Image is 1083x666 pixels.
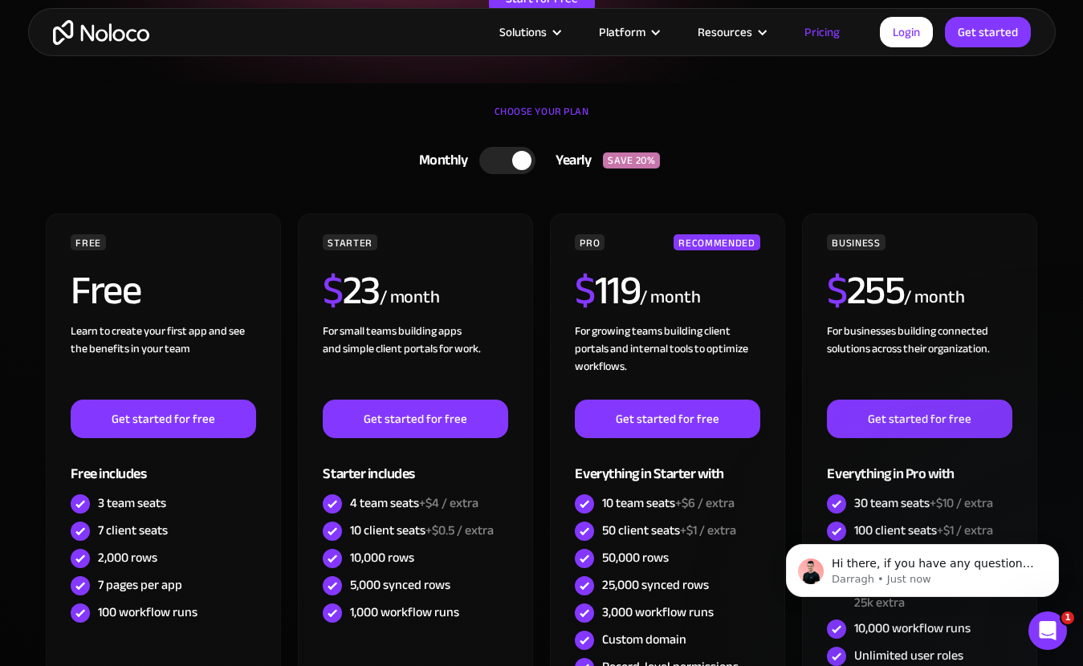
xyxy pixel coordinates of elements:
div: PRO [575,234,605,250]
div: Yearly [535,148,603,173]
div: 10 client seats [350,522,494,539]
div: Platform [599,22,645,43]
h2: 255 [827,270,904,311]
div: 50,000 rows [602,549,669,567]
div: 7 client seats [98,522,168,539]
h2: 119 [575,270,640,311]
span: 1 [1061,611,1074,624]
div: For businesses building connected solutions across their organization. ‍ [827,323,1012,400]
div: Resources [698,22,752,43]
h2: 23 [323,270,380,311]
div: Everything in Pro with [827,438,1012,490]
div: For growing teams building client portals and internal tools to optimize workflows. [575,323,759,400]
span: $ [575,253,595,328]
div: 5,000 synced rows [350,576,450,594]
div: 10 team seats [602,494,735,512]
span: +$4 / extra [419,491,478,515]
span: $ [323,253,343,328]
span: $ [827,253,847,328]
div: Monthly [399,148,480,173]
div: Solutions [479,22,579,43]
div: FREE [71,234,106,250]
div: 100 workflow runs [98,603,197,621]
div: STARTER [323,234,377,250]
span: +$10 / extra [930,491,993,515]
div: Unlimited user roles [854,647,963,664]
div: / month [904,285,964,311]
div: 10,000 workflow runs [854,619,971,637]
div: For small teams building apps and simple client portals for work. ‍ [323,323,507,400]
div: 2,000 rows [98,549,157,567]
a: Login [880,17,933,47]
div: CHOOSE YOUR PLAN [44,99,1040,140]
div: Learn to create your first app and see the benefits in your team ‍ [71,323,255,400]
div: SAVE 20% [603,152,660,169]
div: Free includes [71,438,255,490]
a: Get started for free [827,400,1012,438]
div: 3 team seats [98,494,166,512]
div: BUSINESS [827,234,885,250]
span: +$0.5 / extra [425,518,494,542]
div: / month [380,285,440,311]
div: 30 team seats [854,494,993,512]
div: 4 team seats [350,494,478,512]
a: Pricing [784,22,860,43]
div: 3,000 workflow runs [602,603,714,621]
div: Solutions [499,22,547,43]
a: home [53,20,149,45]
div: 25,000 synced rows [602,576,709,594]
a: Get started for free [323,400,507,438]
span: +$6 / extra [675,491,735,515]
div: 1,000 workflow runs [350,603,459,621]
a: Get started [945,17,1031,47]
div: 7 pages per app [98,576,182,594]
div: Platform [579,22,678,43]
span: +$1 / extra [680,518,736,542]
h2: Free [71,270,140,311]
div: Custom domain [602,631,686,648]
div: Starter includes [323,438,507,490]
div: 10,000 rows [350,549,414,567]
iframe: Intercom live chat [1028,611,1067,650]
div: 50 client seats [602,522,736,539]
div: RECOMMENDED [674,234,759,250]
iframe: Intercom notifications message [762,510,1083,623]
a: Get started for free [71,400,255,438]
div: Resources [678,22,784,43]
div: / month [640,285,700,311]
a: Get started for free [575,400,759,438]
div: Everything in Starter with [575,438,759,490]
